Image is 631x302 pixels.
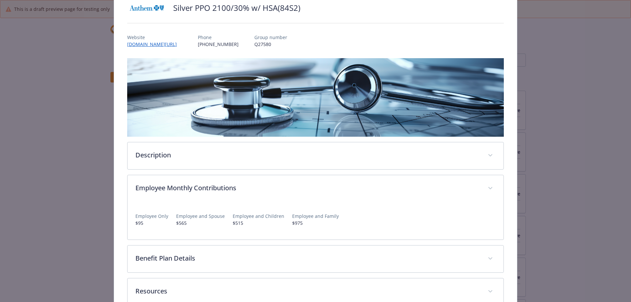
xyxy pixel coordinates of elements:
[135,213,168,220] p: Employee Only
[135,183,480,193] p: Employee Monthly Contributions
[135,286,480,296] p: Resources
[128,175,504,202] div: Employee Monthly Contributions
[128,202,504,240] div: Employee Monthly Contributions
[292,220,339,226] p: $975
[254,41,287,48] p: Q27580
[198,41,239,48] p: [PHONE_NUMBER]
[198,34,239,41] p: Phone
[127,41,182,47] a: [DOMAIN_NAME][URL]
[127,58,504,137] img: banner
[233,220,284,226] p: $515
[128,142,504,169] div: Description
[128,245,504,272] div: Benefit Plan Details
[292,213,339,220] p: Employee and Family
[176,213,225,220] p: Employee and Spouse
[254,34,287,41] p: Group number
[127,34,182,41] p: Website
[135,150,480,160] p: Description
[233,213,284,220] p: Employee and Children
[176,220,225,226] p: $565
[135,253,480,263] p: Benefit Plan Details
[135,220,168,226] p: $95
[173,2,300,13] h2: Silver PPO 2100/30% w/ HSA(84S2)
